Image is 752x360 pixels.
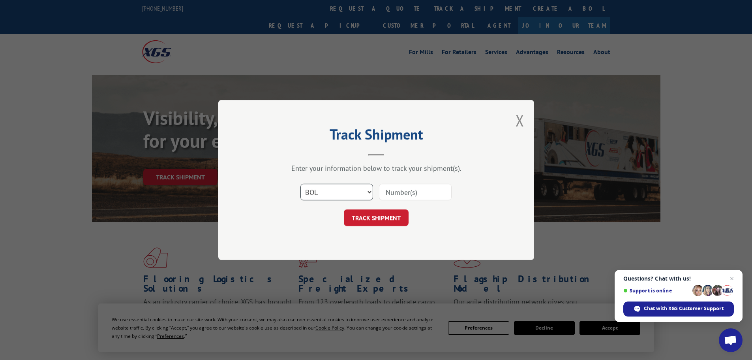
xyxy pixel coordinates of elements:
[344,209,409,226] button: TRACK SHIPMENT
[727,274,737,283] span: Close chat
[623,288,690,294] span: Support is online
[719,328,743,352] div: Open chat
[258,129,495,144] h2: Track Shipment
[623,302,734,317] div: Chat with XGS Customer Support
[258,164,495,173] div: Enter your information below to track your shipment(s).
[623,275,734,282] span: Questions? Chat with us!
[644,305,724,312] span: Chat with XGS Customer Support
[379,184,452,200] input: Number(s)
[516,110,524,131] button: Close modal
